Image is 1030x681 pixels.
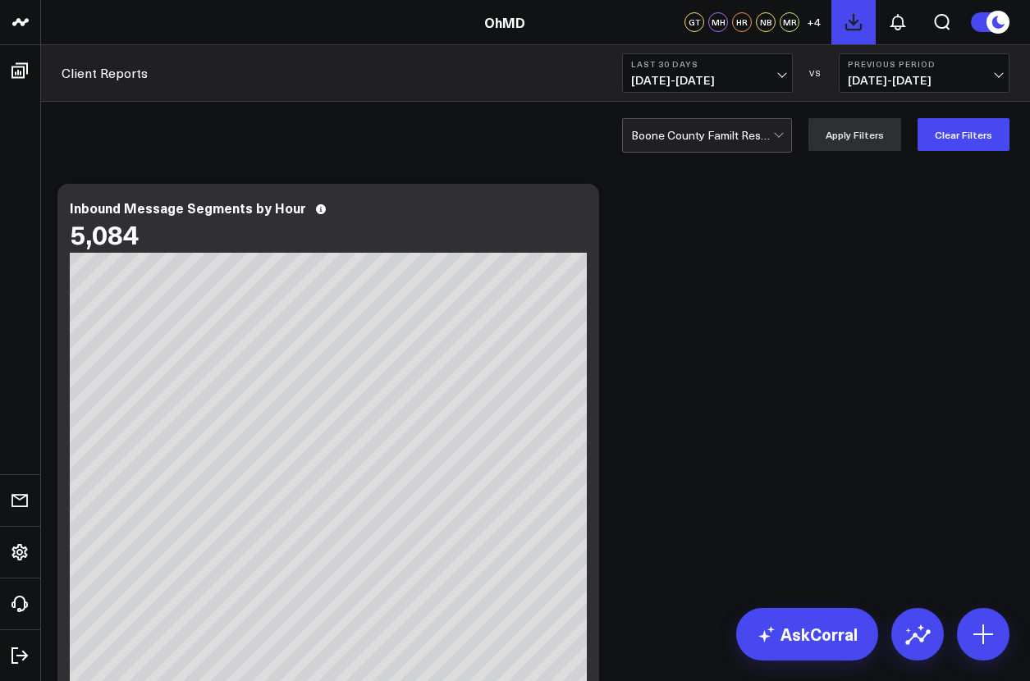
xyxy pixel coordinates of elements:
div: VS [801,68,831,78]
a: Client Reports [62,64,148,82]
div: Inbound Message Segments by Hour [70,200,306,215]
div: MR [780,12,799,32]
div: MH [708,12,728,32]
a: AskCorral [736,608,878,660]
b: Last 30 Days [631,59,784,69]
div: 5,084 [70,219,139,249]
span: [DATE] - [DATE] [848,74,1000,87]
b: Previous Period [848,59,1000,69]
a: OhMD [484,13,525,31]
button: Clear Filters [918,118,1009,151]
button: Previous Period[DATE]-[DATE] [839,53,1009,93]
div: GT [684,12,704,32]
span: [DATE] - [DATE] [631,74,784,87]
button: Last 30 Days[DATE]-[DATE] [622,53,793,93]
span: + 4 [807,16,821,28]
div: HR [732,12,752,32]
button: +4 [803,12,823,32]
div: NB [756,12,776,32]
button: Apply Filters [808,118,901,151]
